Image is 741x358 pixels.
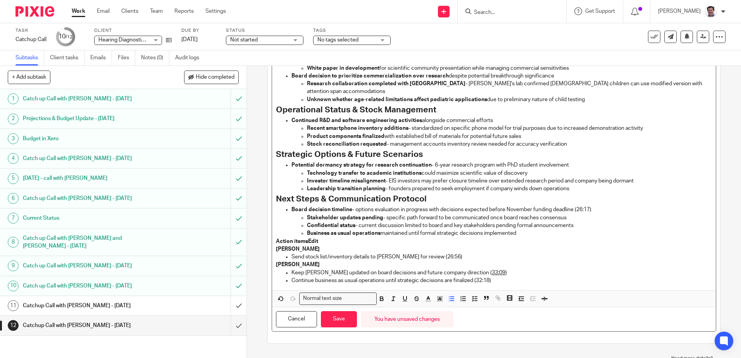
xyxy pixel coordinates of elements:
[307,124,712,132] p: - standardized on specific phone model for trial purposes due to increased demonstration activity
[8,153,19,164] div: 4
[307,231,381,236] strong: Business as usual operations
[8,173,19,184] div: 5
[8,213,19,224] div: 7
[276,246,320,252] strong: [PERSON_NAME]
[307,64,712,72] p: for scientific community presentation while managing commercial sensitivities
[23,93,156,105] h1: Catch up Call with [PERSON_NAME] - [DATE]
[291,73,449,79] strong: Board decision to prioritize commercialization over research
[307,214,712,222] p: - specific path forward to be communicated once board reaches consensus
[8,320,19,331] div: 12
[181,37,198,42] span: [DATE]
[174,7,194,15] a: Reports
[98,37,167,43] span: Hearing Diagnostics Limited
[141,50,169,65] a: Notes (0)
[307,223,355,228] strong: Confidential status
[291,162,432,168] strong: Potential dormancy strategy for research continuation
[344,294,372,303] input: Search for option
[8,237,19,248] div: 8
[291,117,712,124] p: alongside commercial efforts
[307,185,712,193] p: - founders prepared to seek employment if company winds down operations
[196,74,234,81] span: Hide completed
[307,169,712,177] p: could maximize scientific value of discovery
[181,28,216,34] label: Due by
[23,172,156,184] h1: [DATE] - call with [PERSON_NAME]
[307,177,712,185] p: - EIS investors may prefer closure timeline over extended research period and company being dormant
[307,134,384,139] strong: Product components finalized
[23,280,156,292] h1: Catch up Call with [PERSON_NAME] - [DATE]
[307,229,712,237] p: maintained until formal strategic decisions implemented
[90,50,112,65] a: Emails
[23,193,156,204] h1: Catch up Call with [PERSON_NAME] - [DATE]
[23,153,156,164] h1: Catch up Call with [PERSON_NAME] - [DATE]
[313,28,391,34] label: Tags
[184,71,239,84] button: Hide completed
[226,28,303,34] label: Status
[276,239,318,244] strong: Action itemsEdit
[8,300,19,311] div: 11
[291,206,712,213] p: - options evaluation in progress with decisions expected before November funding deadline (26:17)
[150,7,163,15] a: Team
[50,50,84,65] a: Client tasks
[301,294,343,303] span: Normal text size
[276,106,436,114] strong: Operational Status & Stock Management
[291,72,712,80] p: despite potential breakthrough significance
[307,133,712,140] p: with established bill of materials for potential future sales
[291,118,422,123] strong: Continued R&D and software engineering activities
[97,7,110,15] a: Email
[473,9,543,16] input: Search
[16,6,54,17] img: Pixie
[361,311,453,328] div: You have unsaved changes
[291,207,352,212] strong: Board decision timeline
[23,320,156,331] h1: Catchup Call with [PERSON_NAME] - [DATE]
[175,50,205,65] a: Audit logs
[307,170,422,176] strong: Technology transfer to academic institutions
[307,81,465,86] strong: Research collaboration completed with [GEOGRAPHIC_DATA]
[276,262,320,267] strong: [PERSON_NAME]
[230,37,258,43] span: Not started
[291,161,712,169] p: - 6-year research program with PhD student involvement
[8,71,50,84] button: + Add subtask
[307,186,386,191] strong: Leadership transition planning
[8,93,19,104] div: 1
[299,293,377,305] div: Search for option
[307,141,387,147] strong: Stock reconciliation requested
[8,281,19,291] div: 10
[23,300,156,312] h1: Catchup Call with [PERSON_NAME] - [DATE]
[492,270,505,275] u: 33:09
[23,260,156,272] h1: Catch up Call with [PERSON_NAME] - [DATE]
[23,232,156,252] h1: Catch up Call with [PERSON_NAME] and [PERSON_NAME] - [DATE]
[658,7,701,15] p: [PERSON_NAME]
[16,50,44,65] a: Subtasks
[291,277,712,284] p: Continue business as usual operations until strategic decisions are finalized (32:18)
[307,215,383,220] strong: Stakeholder updates pending
[16,36,47,43] div: Catchup Call
[23,212,156,224] h1: Current Status
[307,222,712,229] p: - current discussion limited to board and key stakeholders pending formal announcements
[307,178,386,184] strong: Investor timeline misalignment
[307,126,408,131] strong: Recent smartphone inventory additions
[59,32,72,41] div: 10
[118,50,135,65] a: Files
[205,7,226,15] a: Settings
[121,7,138,15] a: Clients
[291,269,712,277] p: Keep [PERSON_NAME] updated on board decisions and future company direction ( )
[307,97,487,102] strong: Unknown whether age-related limitations affect pediatric applications
[8,133,19,144] div: 3
[307,80,712,96] p: - [PERSON_NAME]'s lab confirmed [DEMOGRAPHIC_DATA] children can use modified version with attenti...
[307,65,379,71] strong: White paper in development
[8,114,19,124] div: 2
[276,195,427,203] strong: Next Steps & Communication Protocol
[94,28,172,34] label: Client
[307,96,712,103] p: due to preliminary nature of child testing
[585,9,615,14] span: Get Support
[23,133,156,145] h1: Budget in Xero
[65,35,72,39] small: /12
[16,28,47,34] label: Task
[8,260,19,271] div: 9
[291,253,712,261] p: Send stock list/inventory details to [PERSON_NAME] for review (26:56)
[705,5,717,18] img: Facebook%20Profile%20picture%20(2).jpg
[321,311,357,328] button: Save
[307,140,712,148] p: - management accounts inventory review needed for accuracy verification
[8,193,19,204] div: 6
